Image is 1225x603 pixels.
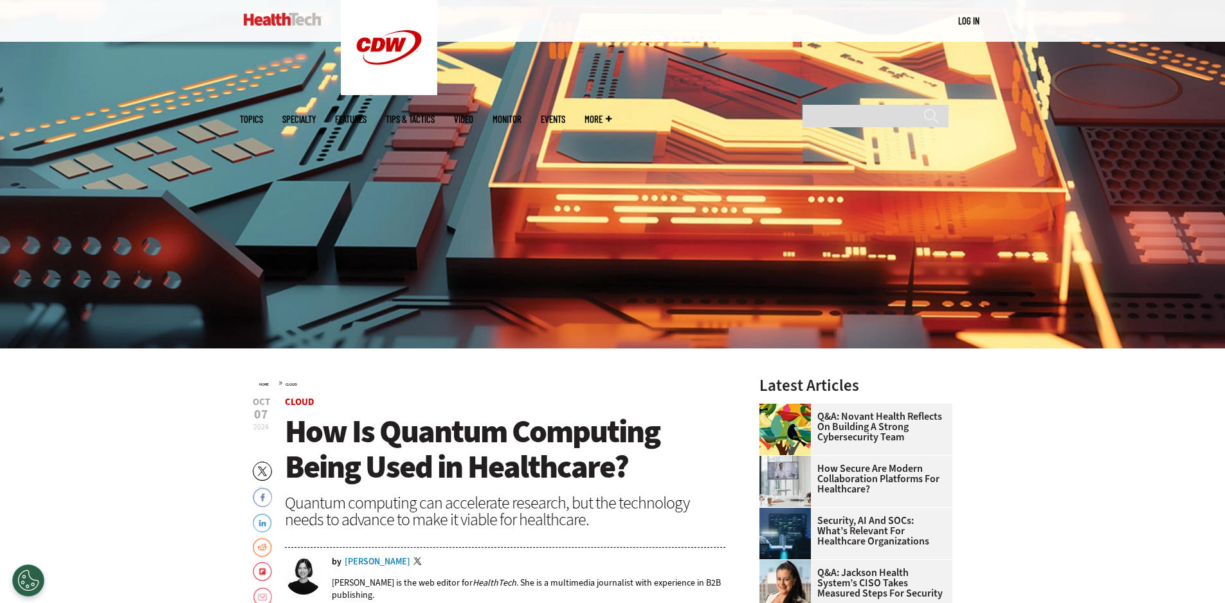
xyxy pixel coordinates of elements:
[958,15,979,26] a: Log in
[493,114,522,124] a: MonITor
[541,114,565,124] a: Events
[12,564,44,597] div: Cookies Settings
[473,577,516,589] em: HealthTech
[332,577,726,601] p: [PERSON_NAME] is the web editor for . She is a multimedia journalist with experience in B2B publi...
[759,508,817,518] a: security team in high-tech computer room
[759,456,817,466] a: care team speaks with physician over conference call
[12,564,44,597] button: Open Preferences
[253,422,269,432] span: 2024
[240,114,263,124] span: Topics
[585,114,612,124] span: More
[253,408,270,421] span: 07
[285,395,314,408] a: Cloud
[341,85,437,98] a: CDW
[958,14,979,28] div: User menu
[285,410,660,488] span: How Is Quantum Computing Being Used in Healthcare?
[759,404,817,414] a: abstract illustration of a tree
[759,508,811,559] img: security team in high-tech computer room
[259,377,726,388] div: »
[759,377,952,393] h3: Latest Articles
[244,13,322,26] img: Home
[345,557,410,566] a: [PERSON_NAME]
[285,557,322,595] img: Jordan Scott
[282,114,316,124] span: Specialty
[286,382,297,387] a: Cloud
[759,411,945,442] a: Q&A: Novant Health Reflects on Building a Strong Cybersecurity Team
[759,464,945,494] a: How Secure Are Modern Collaboration Platforms for Healthcare?
[759,568,945,598] a: Q&A: Jackson Health System’s CISO Takes Measured Steps for Security
[759,560,817,570] a: Connie Barrera
[759,516,945,546] a: Security, AI and SOCs: What’s Relevant for Healthcare Organizations
[335,114,367,124] a: Features
[413,557,425,568] a: Twitter
[386,114,435,124] a: Tips & Tactics
[285,494,726,528] div: Quantum computing can accelerate research, but the technology needs to advance to make it viable ...
[759,456,811,507] img: care team speaks with physician over conference call
[259,382,269,387] a: Home
[454,114,473,124] a: Video
[332,557,341,566] span: by
[759,404,811,455] img: abstract illustration of a tree
[253,397,270,407] span: Oct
